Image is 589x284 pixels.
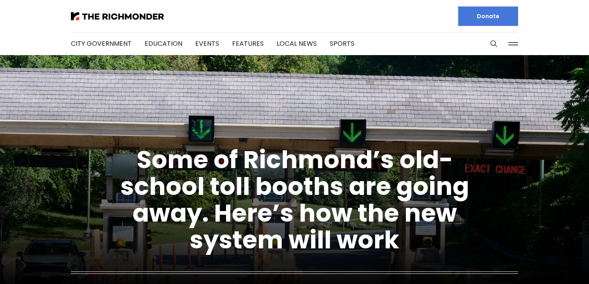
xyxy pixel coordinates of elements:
a: Some of Richmond’s old-school toll booths are going away. Here’s how the new system will work [120,143,469,257]
a: Events [195,39,219,48]
a: Features [232,39,264,48]
img: The Richmonder [71,12,164,20]
a: City Government [71,39,132,48]
a: Education [145,39,182,48]
a: Donate [458,6,518,26]
iframe: portal-trigger [520,244,589,284]
a: Local News [277,39,317,48]
button: Search this site [488,38,500,50]
a: Sports [330,39,354,48]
